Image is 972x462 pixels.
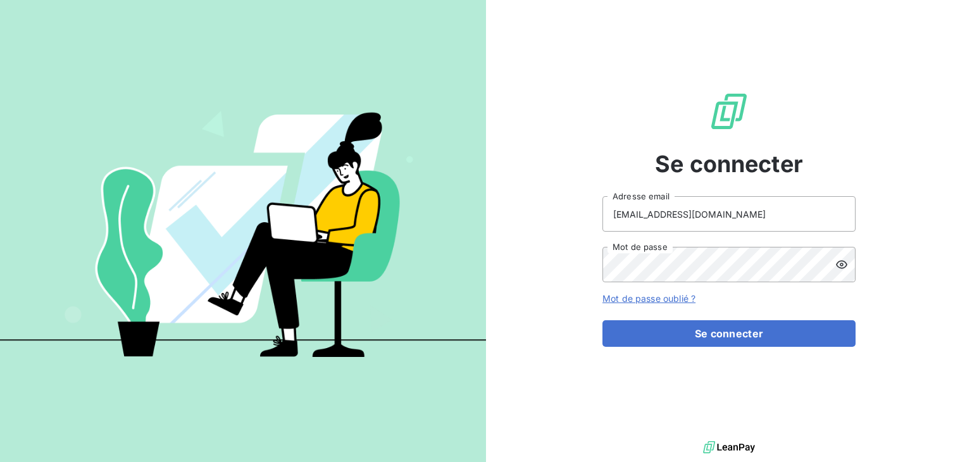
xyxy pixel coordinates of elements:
[602,293,695,304] a: Mot de passe oublié ?
[655,147,803,181] span: Se connecter
[602,320,856,347] button: Se connecter
[703,438,755,457] img: logo
[602,196,856,232] input: placeholder
[709,91,749,132] img: Logo LeanPay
